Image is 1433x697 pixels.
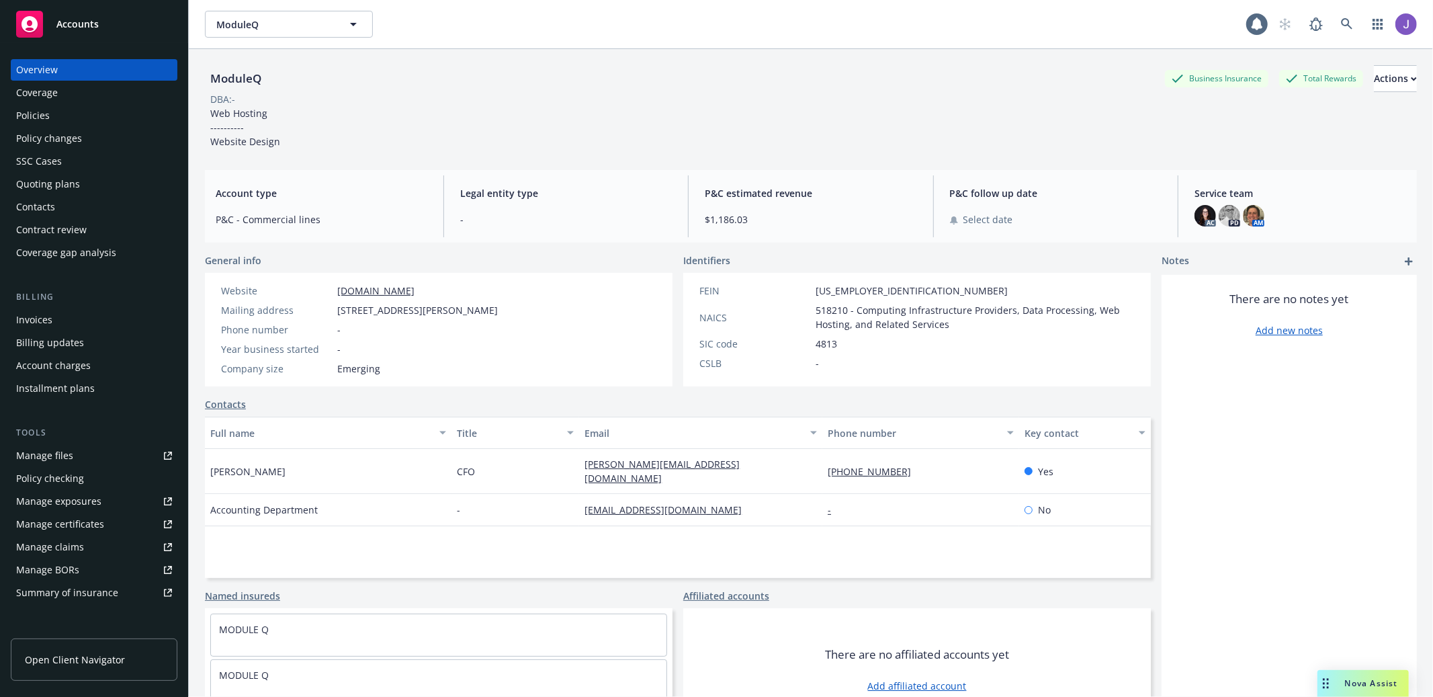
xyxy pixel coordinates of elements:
[219,623,269,636] a: MODULE Q
[705,186,916,200] span: P&C estimated revenue
[11,332,177,354] a: Billing updates
[16,355,91,376] div: Account charges
[221,323,332,337] div: Phone number
[699,284,810,298] div: FEIN
[11,559,177,581] a: Manage BORs
[963,212,1013,227] span: Select date
[210,464,286,479] span: [PERSON_NAME]
[1401,253,1417,270] a: add
[460,212,672,227] span: -
[205,11,373,38] button: ModuleQ
[457,503,460,517] span: -
[16,309,52,331] div: Invoices
[205,253,261,268] span: General info
[816,284,1008,298] span: [US_EMPLOYER_IDENTIFICATION_NUMBER]
[1195,186,1406,200] span: Service team
[16,332,84,354] div: Billing updates
[11,151,177,172] a: SSC Cases
[16,445,73,466] div: Manage files
[584,458,740,485] a: [PERSON_NAME][EMAIL_ADDRESS][DOMAIN_NAME]
[1243,205,1264,227] img: photo
[1162,253,1189,270] span: Notes
[1019,417,1151,449] button: Key contact
[337,323,341,337] span: -
[221,342,332,356] div: Year business started
[216,17,333,32] span: ModuleQ
[16,514,104,535] div: Manage certificates
[11,355,177,376] a: Account charges
[11,445,177,466] a: Manage files
[221,303,332,317] div: Mailing address
[1334,11,1360,38] a: Search
[16,59,58,81] div: Overview
[11,290,177,304] div: Billing
[16,468,84,489] div: Policy checking
[1317,670,1409,697] button: Nova Assist
[16,378,95,399] div: Installment plans
[210,426,431,440] div: Full name
[11,491,177,512] a: Manage exposures
[16,105,50,126] div: Policies
[11,5,177,43] a: Accounts
[16,491,101,512] div: Manage exposures
[822,417,1019,449] button: Phone number
[210,503,318,517] span: Accounting Department
[1374,66,1417,91] div: Actions
[11,242,177,263] a: Coverage gap analysis
[16,582,118,604] div: Summary of insurance
[205,417,451,449] button: Full name
[11,128,177,149] a: Policy changes
[699,311,810,325] div: NAICS
[11,82,177,104] a: Coverage
[1025,426,1131,440] div: Key contact
[16,173,80,195] div: Quoting plans
[1279,70,1363,87] div: Total Rewards
[216,186,427,200] span: Account type
[451,417,580,449] button: Title
[11,378,177,399] a: Installment plans
[11,426,177,440] div: Tools
[11,105,177,126] a: Policies
[11,514,177,535] a: Manage certificates
[457,464,475,479] span: CFO
[816,303,1135,331] span: 518210 - Computing Infrastructure Providers, Data Processing, Web Hosting, and Related Services
[210,92,235,106] div: DBA: -
[11,196,177,218] a: Contacts
[205,589,280,603] a: Named insureds
[56,19,99,30] span: Accounts
[11,309,177,331] a: Invoices
[683,589,769,603] a: Affiliated accounts
[699,356,810,370] div: CSLB
[205,70,267,87] div: ModuleQ
[683,253,730,268] span: Identifiers
[337,284,415,297] a: [DOMAIN_NAME]
[1303,11,1330,38] a: Report a Bug
[205,397,246,411] a: Contacts
[1195,205,1216,227] img: photo
[16,196,55,218] div: Contacts
[816,337,837,351] span: 4813
[337,342,341,356] span: -
[705,212,916,227] span: $1,186.03
[16,559,79,581] div: Manage BORs
[11,59,177,81] a: Overview
[221,284,332,298] div: Website
[1165,70,1268,87] div: Business Insurance
[1345,678,1398,689] span: Nova Assist
[816,356,819,370] span: -
[11,468,177,489] a: Policy checking
[1256,323,1323,337] a: Add new notes
[1038,503,1051,517] span: No
[16,128,82,149] div: Policy changes
[11,219,177,241] a: Contract review
[16,151,62,172] div: SSC Cases
[25,653,125,667] span: Open Client Navigator
[828,465,922,478] a: [PHONE_NUMBER]
[460,186,672,200] span: Legal entity type
[210,107,280,148] span: Web Hosting ---------- Website Design
[1317,670,1334,697] div: Drag to move
[1219,205,1240,227] img: photo
[579,417,822,449] button: Email
[1364,11,1391,38] a: Switch app
[16,536,84,558] div: Manage claims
